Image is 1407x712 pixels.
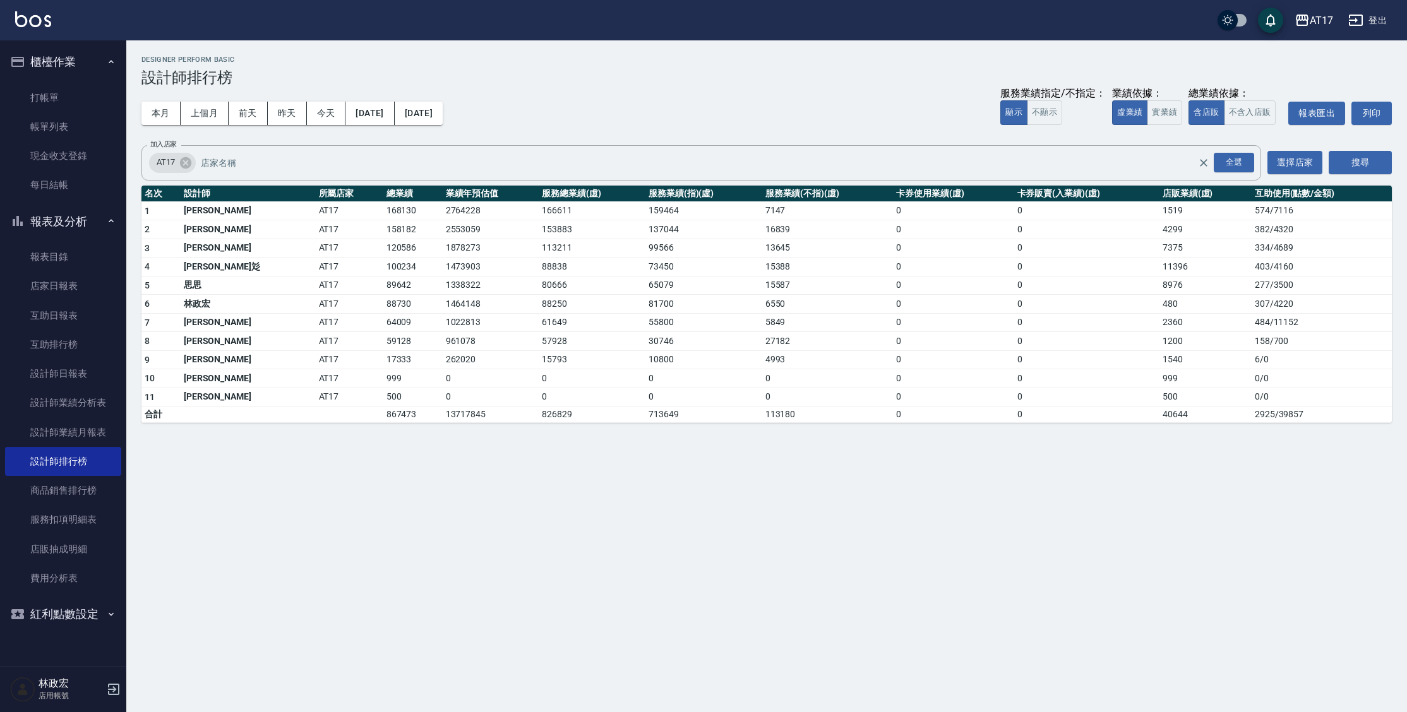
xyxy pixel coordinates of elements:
[181,332,316,351] td: [PERSON_NAME]
[539,201,645,220] td: 166611
[1014,388,1159,406] td: 0
[1290,8,1338,33] button: AT17
[145,243,150,253] span: 3
[539,332,645,351] td: 57928
[1252,369,1392,388] td: 0 / 0
[5,535,121,564] a: 店販抽成明細
[181,102,229,125] button: 上個月
[1014,201,1159,220] td: 0
[893,295,1014,314] td: 0
[893,258,1014,276] td: 0
[383,369,443,388] td: 999
[181,313,316,332] td: [PERSON_NAME]
[316,276,383,295] td: AT17
[1159,276,1252,295] td: 8976
[1014,369,1159,388] td: 0
[149,156,183,169] span: AT17
[181,388,316,406] td: [PERSON_NAME]
[145,280,150,290] span: 5
[1252,332,1392,351] td: 158 / 700
[316,388,383,406] td: AT17
[1310,13,1333,28] div: AT17
[1159,239,1252,258] td: 7375
[893,388,1014,406] td: 0
[539,369,645,388] td: 0
[5,330,121,359] a: 互助排行榜
[893,201,1014,220] td: 0
[345,102,394,125] button: [DATE]
[1159,220,1252,239] td: 4299
[383,332,443,351] td: 59128
[645,313,762,332] td: 55800
[1159,186,1252,202] th: 店販業績(虛)
[645,276,762,295] td: 65079
[1211,150,1257,175] button: Open
[539,239,645,258] td: 113211
[5,418,121,447] a: 設計師業績月報表
[5,476,121,505] a: 商品銷售排行榜
[762,201,894,220] td: 7147
[307,102,346,125] button: 今天
[1252,201,1392,220] td: 574 / 7116
[762,295,894,314] td: 6550
[383,220,443,239] td: 158182
[1014,295,1159,314] td: 0
[316,313,383,332] td: AT17
[316,201,383,220] td: AT17
[762,406,894,423] td: 113180
[1252,406,1392,423] td: 2925 / 39857
[645,295,762,314] td: 81700
[539,276,645,295] td: 80666
[1252,350,1392,369] td: 6 / 0
[5,83,121,112] a: 打帳單
[181,258,316,276] td: [PERSON_NAME]彣
[5,505,121,534] a: 服務扣項明細表
[1188,87,1282,100] div: 總業績依據：
[443,332,539,351] td: 961078
[145,317,150,328] span: 7
[539,186,645,202] th: 服務總業績(虛)
[443,369,539,388] td: 0
[316,258,383,276] td: AT17
[383,201,443,220] td: 168130
[1159,201,1252,220] td: 1519
[149,153,196,173] div: AT17
[1267,151,1322,174] button: 選擇店家
[893,332,1014,351] td: 0
[893,186,1014,202] th: 卡券使用業績(虛)
[1159,332,1252,351] td: 1200
[443,276,539,295] td: 1338322
[1252,186,1392,202] th: 互助使用(點數/金額)
[5,141,121,170] a: 現金收支登錄
[645,332,762,351] td: 30746
[145,224,150,234] span: 2
[539,388,645,406] td: 0
[1252,313,1392,332] td: 484 / 11152
[316,220,383,239] td: AT17
[181,350,316,369] td: [PERSON_NAME]
[145,392,155,402] span: 11
[762,332,894,351] td: 27182
[1014,406,1159,423] td: 0
[1159,350,1252,369] td: 1540
[1014,239,1159,258] td: 0
[1014,313,1159,332] td: 0
[181,220,316,239] td: [PERSON_NAME]
[316,332,383,351] td: AT17
[383,239,443,258] td: 120586
[141,69,1392,86] h3: 設計師排行榜
[645,220,762,239] td: 137044
[1112,87,1182,100] div: 業績依據：
[316,295,383,314] td: AT17
[762,239,894,258] td: 13645
[1159,388,1252,406] td: 500
[181,186,316,202] th: 設計師
[1000,100,1027,125] button: 顯示
[383,186,443,202] th: 總業績
[181,369,316,388] td: [PERSON_NAME]
[395,102,443,125] button: [DATE]
[141,102,181,125] button: 本月
[443,186,539,202] th: 業績年預估值
[1252,295,1392,314] td: 307 / 4220
[1014,276,1159,295] td: 0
